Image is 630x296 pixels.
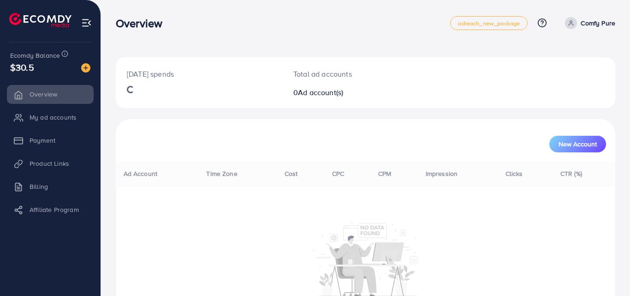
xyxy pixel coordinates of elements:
[549,136,606,152] button: New Account
[293,88,396,97] h2: 0
[450,16,528,30] a: adreach_new_package
[298,87,343,97] span: Ad account(s)
[81,18,92,28] img: menu
[293,68,396,79] p: Total ad accounts
[127,68,271,79] p: [DATE] spends
[9,13,71,27] img: logo
[458,20,520,26] span: adreach_new_package
[561,17,615,29] a: Comfy Pure
[559,141,597,147] span: New Account
[81,63,90,72] img: image
[116,17,170,30] h3: Overview
[10,60,34,74] span: $30.5
[581,18,615,29] p: Comfy Pure
[10,51,60,60] span: Ecomdy Balance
